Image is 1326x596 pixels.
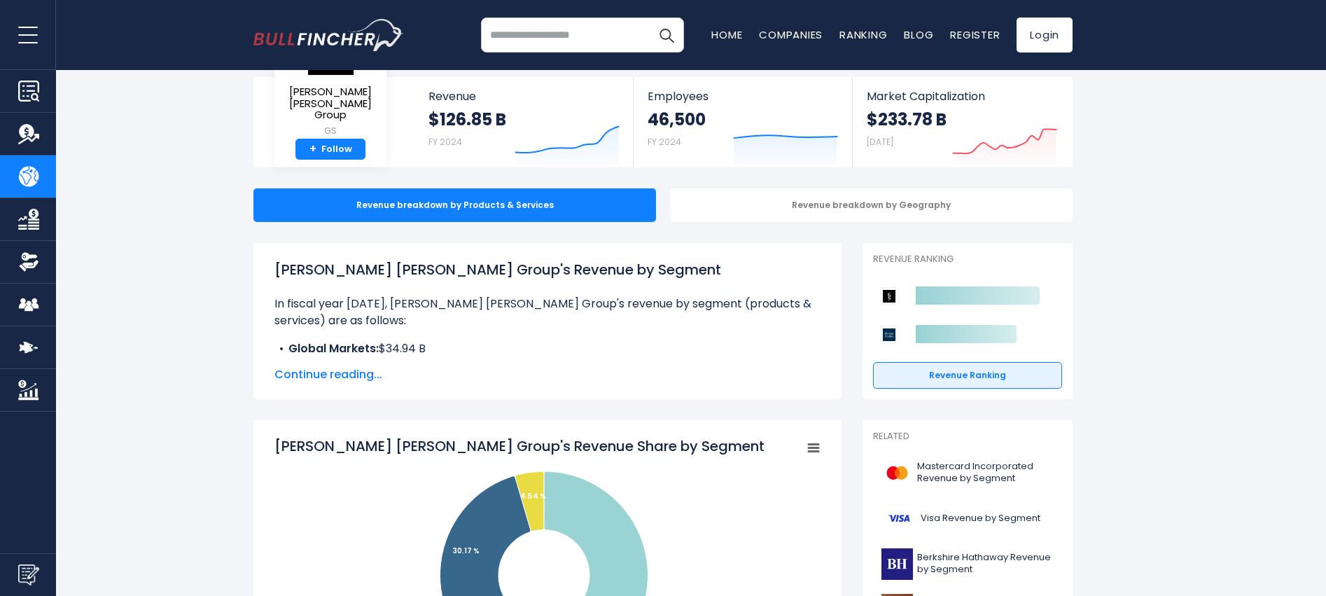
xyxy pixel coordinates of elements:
[881,457,913,489] img: MA logo
[670,188,1073,222] div: Revenue breakdown by Geography
[253,19,404,51] img: bullfincher logo
[880,287,898,305] img: Goldman Sachs Group competitors logo
[285,28,376,139] a: [PERSON_NAME] [PERSON_NAME] Group GS
[873,254,1062,265] p: Revenue Ranking
[873,431,1062,443] p: Related
[881,503,916,534] img: V logo
[520,491,546,501] tspan: 4.54 %
[759,27,823,42] a: Companies
[274,436,765,456] tspan: [PERSON_NAME] [PERSON_NAME] Group's Revenue Share by Segment
[867,136,893,148] small: [DATE]
[880,326,898,344] img: Morgan Stanley competitors logo
[274,259,821,280] h1: [PERSON_NAME] [PERSON_NAME] Group's Revenue by Segment
[904,27,933,42] a: Blog
[288,340,379,356] b: Global Markets:
[853,77,1071,167] a: Market Capitalization $233.78 B [DATE]
[428,136,462,148] small: FY 2024
[648,136,681,148] small: FY 2024
[921,513,1040,525] span: Visa Revenue by Segment
[634,77,851,167] a: Employees 46,500 FY 2024
[950,27,1000,42] a: Register
[649,18,684,53] button: Search
[1017,18,1073,53] a: Login
[881,548,913,580] img: BRK-B logo
[309,143,316,155] strong: +
[873,545,1062,583] a: Berkshire Hathaway Revenue by Segment
[873,499,1062,538] a: Visa Revenue by Segment
[917,552,1054,576] span: Berkshire Hathaway Revenue by Segment
[274,340,821,357] li: $34.94 B
[873,454,1062,492] a: Mastercard Incorporated Revenue by Segment
[428,90,620,103] span: Revenue
[274,366,821,383] span: Continue reading...
[648,90,837,103] span: Employees
[295,139,365,160] a: +Follow
[253,19,404,51] a: Go to homepage
[873,362,1062,389] a: Revenue Ranking
[286,125,375,137] small: GS
[648,109,706,130] strong: 46,500
[867,109,947,130] strong: $233.78 B
[867,90,1057,103] span: Market Capitalization
[453,546,480,556] tspan: 30.17 %
[917,461,1054,485] span: Mastercard Incorporated Revenue by Segment
[286,86,375,121] span: [PERSON_NAME] [PERSON_NAME] Group
[711,27,742,42] a: Home
[839,27,887,42] a: Ranking
[18,251,39,272] img: Ownership
[414,77,634,167] a: Revenue $126.85 B FY 2024
[428,109,506,130] strong: $126.85 B
[253,188,656,222] div: Revenue breakdown by Products & Services
[274,296,821,329] p: In fiscal year [DATE], [PERSON_NAME] [PERSON_NAME] Group's revenue by segment (products & service...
